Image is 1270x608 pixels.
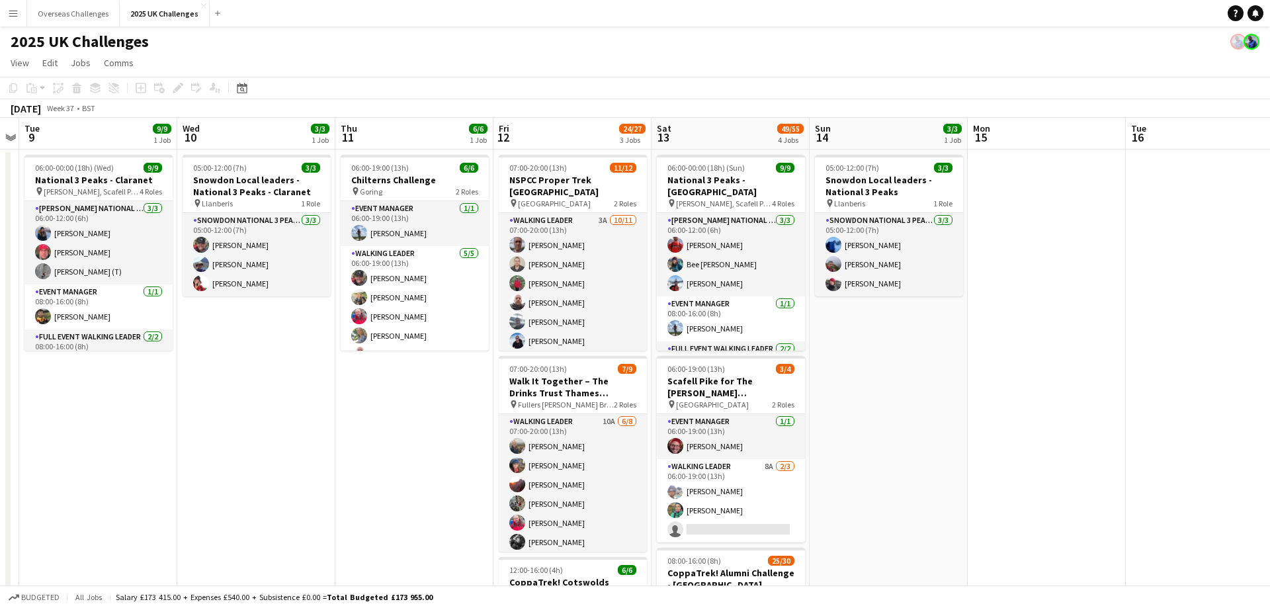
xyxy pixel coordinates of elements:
[42,57,58,69] span: Edit
[944,135,961,145] div: 1 Job
[499,122,509,134] span: Fri
[610,163,636,173] span: 11/12
[312,135,329,145] div: 1 Job
[153,124,171,134] span: 9/9
[518,198,591,208] span: [GEOGRAPHIC_DATA]
[153,135,171,145] div: 1 Job
[815,174,963,198] h3: Snowdon Local leaders - National 3 Peaks
[1131,122,1146,134] span: Tue
[1129,130,1146,145] span: 16
[614,400,636,410] span: 2 Roles
[351,163,409,173] span: 06:00-19:00 (13h)
[934,163,952,173] span: 3/3
[341,155,489,351] app-job-card: 06:00-19:00 (13h)6/6Chilterns Challenge Goring2 RolesEvent Manager1/106:00-19:00 (13h)[PERSON_NAM...
[360,187,382,196] span: Goring
[499,213,647,450] app-card-role: Walking Leader3A10/1107:00-20:00 (13h)[PERSON_NAME][PERSON_NAME][PERSON_NAME][PERSON_NAME][PERSON...
[973,122,990,134] span: Mon
[813,130,831,145] span: 14
[667,364,725,374] span: 06:00-19:00 (13h)
[815,122,831,134] span: Sun
[657,459,805,543] app-card-role: Walking Leader8A2/306:00-19:00 (13h)[PERSON_NAME][PERSON_NAME]
[44,103,77,113] span: Week 37
[11,102,41,115] div: [DATE]
[11,57,29,69] span: View
[657,356,805,543] app-job-card: 06:00-19:00 (13h)3/4Scafell Pike for The [PERSON_NAME] [PERSON_NAME] Trust [GEOGRAPHIC_DATA]2 Rol...
[22,130,40,145] span: 9
[676,198,772,208] span: [PERSON_NAME], Scafell Pike and Snowdon
[302,163,320,173] span: 3/3
[518,400,614,410] span: Fullers [PERSON_NAME] Brewery, [GEOGRAPHIC_DATA]
[657,155,805,351] div: 06:00-00:00 (18h) (Sun)9/9National 3 Peaks - [GEOGRAPHIC_DATA] [PERSON_NAME], Scafell Pike and Sn...
[73,592,105,602] span: All jobs
[44,187,140,196] span: [PERSON_NAME], Scafell Pike and Snowdon
[497,130,509,145] span: 12
[35,163,114,173] span: 06:00-00:00 (18h) (Wed)
[825,163,879,173] span: 05:00-12:00 (7h)
[657,122,671,134] span: Sat
[104,57,134,69] span: Comms
[24,155,173,351] app-job-card: 06:00-00:00 (18h) (Wed)9/9National 3 Peaks - Claranet [PERSON_NAME], Scafell Pike and Snowdon4 Ro...
[499,375,647,399] h3: Walk It Together – The Drinks Trust Thames Footpath Challenge
[618,565,636,575] span: 6/6
[65,54,96,71] a: Jobs
[1230,34,1246,50] app-user-avatar: Andy Baker
[776,364,794,374] span: 3/4
[815,155,963,296] app-job-card: 05:00-12:00 (7h)3/3Snowdon Local leaders - National 3 Peaks Llanberis1 RoleSnowdon National 3 Pea...
[768,556,794,566] span: 25/30
[655,130,671,145] span: 13
[24,329,173,394] app-card-role: Full Event Walking Leader2/208:00-16:00 (8h)
[772,198,794,208] span: 4 Roles
[99,54,139,71] a: Comms
[341,174,489,186] h3: Chilterns Challenge
[657,341,805,410] app-card-role: Full Event Walking Leader2/2
[499,576,647,600] h3: CoppaTrek! Cotswolds Route Marking
[311,124,329,134] span: 3/3
[657,296,805,341] app-card-role: Event Manager1/108:00-16:00 (8h)[PERSON_NAME]
[469,124,487,134] span: 6/6
[676,400,749,410] span: [GEOGRAPHIC_DATA]
[339,130,357,145] span: 11
[470,135,487,145] div: 1 Job
[620,135,645,145] div: 3 Jobs
[27,1,120,26] button: Overseas Challenges
[499,155,647,351] app-job-card: 07:00-20:00 (13h)11/12NSPCC Proper Trek [GEOGRAPHIC_DATA] [GEOGRAPHIC_DATA]2 RolesWalking Leader3...
[120,1,210,26] button: 2025 UK Challenges
[667,556,721,566] span: 08:00-16:00 (8h)
[82,103,95,113] div: BST
[21,593,60,602] span: Budgeted
[657,174,805,198] h3: National 3 Peaks - [GEOGRAPHIC_DATA]
[193,163,247,173] span: 05:00-12:00 (7h)
[116,592,433,602] div: Salary £173 415.00 + Expenses £540.00 + Subsistence £0.00 =
[460,163,478,173] span: 6/6
[499,174,647,198] h3: NSPCC Proper Trek [GEOGRAPHIC_DATA]
[509,163,567,173] span: 07:00-20:00 (13h)
[341,246,489,368] app-card-role: Walking Leader5/506:00-19:00 (13h)[PERSON_NAME][PERSON_NAME][PERSON_NAME][PERSON_NAME][PERSON_NAME]
[776,163,794,173] span: 9/9
[657,375,805,399] h3: Scafell Pike for The [PERSON_NAME] [PERSON_NAME] Trust
[657,567,805,591] h3: CoppaTrek! Alumni Challenge - [GEOGRAPHIC_DATA]
[202,198,233,208] span: Llanberis
[183,155,331,296] app-job-card: 05:00-12:00 (7h)3/3Snowdon Local leaders - National 3 Peaks - Claranet Llanberis1 RoleSnowdon Nat...
[24,122,40,134] span: Tue
[5,54,34,71] a: View
[183,174,331,198] h3: Snowdon Local leaders - National 3 Peaks - Claranet
[618,364,636,374] span: 7/9
[456,187,478,196] span: 2 Roles
[499,356,647,552] div: 07:00-20:00 (13h)7/9Walk It Together – The Drinks Trust Thames Footpath Challenge Fullers [PERSON...
[772,400,794,410] span: 2 Roles
[144,163,162,173] span: 9/9
[24,201,173,284] app-card-role: [PERSON_NAME] National 3 Peaks Walking Leader3/306:00-12:00 (6h)[PERSON_NAME][PERSON_NAME][PERSON...
[341,122,357,134] span: Thu
[140,187,162,196] span: 4 Roles
[777,124,804,134] span: 49/55
[327,592,433,602] span: Total Budgeted £173 955.00
[657,414,805,459] app-card-role: Event Manager1/106:00-19:00 (13h)[PERSON_NAME]
[183,122,200,134] span: Wed
[1244,34,1259,50] app-user-avatar: Andy Baker
[667,163,745,173] span: 06:00-00:00 (18h) (Sun)
[971,130,990,145] span: 15
[341,201,489,246] app-card-role: Event Manager1/106:00-19:00 (13h)[PERSON_NAME]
